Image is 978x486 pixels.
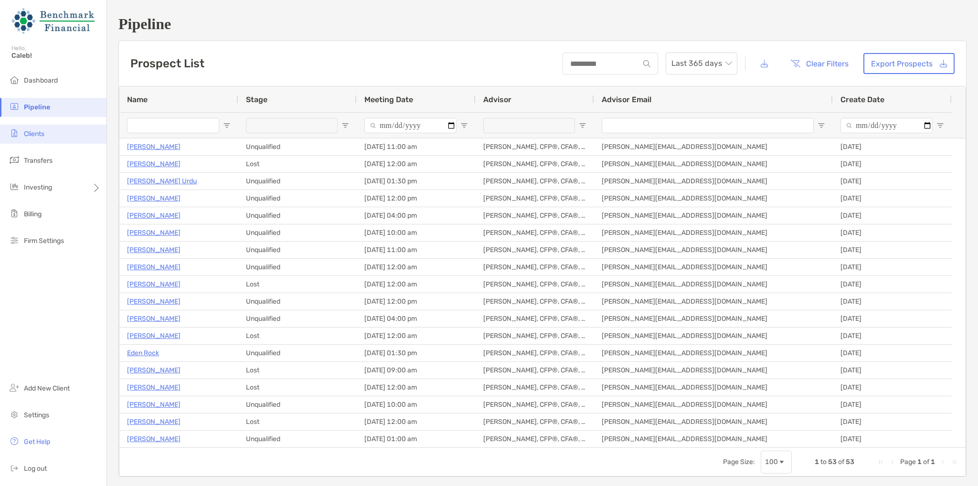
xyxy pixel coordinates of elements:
[671,53,732,74] span: Last 365 days
[11,4,95,38] img: Zoe Logo
[9,181,20,192] img: investing icon
[889,458,896,466] div: Previous Page
[476,224,594,241] div: [PERSON_NAME], CFP®, CFA®, MSF
[238,379,357,396] div: Lost
[127,175,197,187] p: [PERSON_NAME] Urdu
[594,431,833,447] div: [PERSON_NAME][EMAIL_ADDRESS][DOMAIN_NAME]
[863,53,955,74] a: Export Prospects
[127,278,181,290] a: [PERSON_NAME]
[594,259,833,275] div: [PERSON_NAME][EMAIL_ADDRESS][DOMAIN_NAME]
[765,458,778,466] div: 100
[127,227,181,239] p: [PERSON_NAME]
[238,224,357,241] div: Unqualified
[11,52,101,60] span: Caleb!
[357,138,476,155] div: [DATE] 11:00 am
[833,276,952,293] div: [DATE]
[476,345,594,361] div: [PERSON_NAME], CFP®, CFA®, MSF
[24,384,70,392] span: Add New Client
[9,74,20,85] img: dashboard icon
[357,156,476,172] div: [DATE] 12:00 am
[9,435,20,447] img: get-help icon
[877,458,885,466] div: First Page
[594,138,833,155] div: [PERSON_NAME][EMAIL_ADDRESS][DOMAIN_NAME]
[238,207,357,224] div: Unqualified
[357,396,476,413] div: [DATE] 10:00 am
[833,259,952,275] div: [DATE]
[917,458,922,466] span: 1
[833,242,952,258] div: [DATE]
[833,396,952,413] div: [DATE]
[9,462,20,474] img: logout icon
[130,57,204,70] h3: Prospect List
[127,95,148,104] span: Name
[24,438,50,446] span: Get Help
[357,224,476,241] div: [DATE] 10:00 am
[9,101,20,112] img: pipeline icon
[594,207,833,224] div: [PERSON_NAME][EMAIL_ADDRESS][DOMAIN_NAME]
[127,296,181,307] a: [PERSON_NAME]
[357,259,476,275] div: [DATE] 12:00 am
[476,276,594,293] div: [PERSON_NAME], CFP®, CFA®, MSF
[594,156,833,172] div: [PERSON_NAME][EMAIL_ADDRESS][DOMAIN_NAME]
[238,156,357,172] div: Lost
[602,95,651,104] span: Advisor Email
[127,381,181,393] a: [PERSON_NAME]
[127,347,159,359] p: Eden Rock
[594,242,833,258] div: [PERSON_NAME][EMAIL_ADDRESS][DOMAIN_NAME]
[833,190,952,207] div: [DATE]
[238,138,357,155] div: Unqualified
[833,413,952,430] div: [DATE]
[24,76,58,85] span: Dashboard
[476,310,594,327] div: [PERSON_NAME], CFP®, CFA®, MSF
[357,328,476,344] div: [DATE] 12:00 am
[594,190,833,207] div: [PERSON_NAME][EMAIL_ADDRESS][DOMAIN_NAME]
[476,207,594,224] div: [PERSON_NAME], CFP®, CFA®, MSF
[357,242,476,258] div: [DATE] 11:00 am
[238,293,357,310] div: Unqualified
[357,173,476,190] div: [DATE] 01:30 pm
[364,95,413,104] span: Meeting Date
[833,345,952,361] div: [DATE]
[238,276,357,293] div: Lost
[723,458,755,466] div: Page Size:
[833,431,952,447] div: [DATE]
[483,95,511,104] span: Advisor
[602,118,814,133] input: Advisor Email Filter Input
[833,293,952,310] div: [DATE]
[24,237,64,245] span: Firm Settings
[24,157,53,165] span: Transfers
[594,173,833,190] div: [PERSON_NAME][EMAIL_ADDRESS][DOMAIN_NAME]
[24,411,49,419] span: Settings
[594,276,833,293] div: [PERSON_NAME][EMAIL_ADDRESS][DOMAIN_NAME]
[476,156,594,172] div: [PERSON_NAME], CFP®, CFA®, MSF
[127,141,181,153] a: [PERSON_NAME]
[761,451,792,474] div: Page Size
[127,433,181,445] p: [PERSON_NAME]
[127,192,181,204] a: [PERSON_NAME]
[238,242,357,258] div: Unqualified
[9,154,20,166] img: transfers icon
[9,127,20,139] img: clients icon
[127,261,181,273] a: [PERSON_NAME]
[936,122,944,129] button: Open Filter Menu
[594,413,833,430] div: [PERSON_NAME][EMAIL_ADDRESS][DOMAIN_NAME]
[357,276,476,293] div: [DATE] 12:00 am
[357,379,476,396] div: [DATE] 12:00 am
[127,330,181,342] a: [PERSON_NAME]
[833,362,952,379] div: [DATE]
[476,190,594,207] div: [PERSON_NAME], CFP®, CFA®, MSF
[238,259,357,275] div: Unqualified
[783,53,856,74] button: Clear Filters
[476,396,594,413] div: [PERSON_NAME], CFP®, CFA®, MSF
[127,158,181,170] a: [PERSON_NAME]
[900,458,916,466] span: Page
[833,224,952,241] div: [DATE]
[594,379,833,396] div: [PERSON_NAME][EMAIL_ADDRESS][DOMAIN_NAME]
[127,118,219,133] input: Name Filter Input
[364,118,457,133] input: Meeting Date Filter Input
